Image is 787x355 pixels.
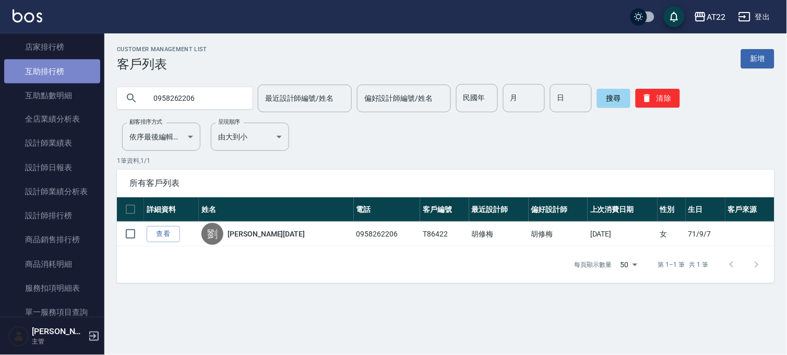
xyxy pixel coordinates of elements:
a: 互助點數明細 [4,84,100,108]
td: 女 [658,222,686,246]
input: 搜尋關鍵字 [146,84,244,112]
th: 生日 [686,197,725,222]
div: AT22 [707,10,726,23]
button: 搜尋 [597,89,630,108]
th: 姓名 [199,197,353,222]
th: 電話 [354,197,421,222]
td: 71/9/7 [686,222,725,246]
div: 由大到小 [211,123,289,151]
th: 性別 [658,197,686,222]
td: 0958262206 [354,222,421,246]
a: [PERSON_NAME][DATE] [228,229,305,239]
a: 設計師排行榜 [4,204,100,228]
h2: Customer Management List [117,46,207,53]
th: 偏好設計師 [529,197,588,222]
label: 顧客排序方式 [129,118,162,126]
a: 互助排行榜 [4,60,100,84]
a: 商品銷售排行榜 [4,228,100,252]
a: 設計師業績表 [4,132,100,156]
h3: 客戶列表 [117,57,207,72]
a: 設計師業績分析表 [4,180,100,204]
p: 主管 [32,337,85,346]
img: Logo [13,9,42,22]
th: 上次消費日期 [588,197,657,222]
th: 最近設計師 [469,197,529,222]
a: 店家排行榜 [4,35,100,59]
a: 單一服務項目查詢 [4,301,100,325]
td: 胡修梅 [529,222,588,246]
a: 商品消耗明細 [4,253,100,277]
div: 劉 [201,223,223,245]
a: 設計師日報表 [4,156,100,180]
div: 依序最後編輯時間 [122,123,200,151]
span: 所有客戶列表 [129,178,762,188]
td: T86422 [420,222,469,246]
th: 客戶編號 [420,197,469,222]
th: 詳細資料 [144,197,199,222]
p: 第 1–1 筆 共 1 筆 [658,260,709,269]
h5: [PERSON_NAME] [32,326,85,337]
a: 全店業績分析表 [4,108,100,132]
th: 客戶來源 [725,197,774,222]
p: 每頁顯示數量 [575,260,612,269]
a: 新增 [741,49,774,68]
a: 查看 [147,226,180,242]
td: 胡修梅 [469,222,529,246]
button: AT22 [690,6,730,28]
a: 服務扣項明細表 [4,277,100,301]
p: 1 筆資料, 1 / 1 [117,156,774,165]
label: 呈現順序 [218,118,240,126]
button: save [664,6,685,27]
button: 登出 [734,7,774,27]
img: Person [8,326,29,347]
button: 清除 [636,89,680,108]
div: 50 [616,251,641,279]
td: [DATE] [588,222,657,246]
